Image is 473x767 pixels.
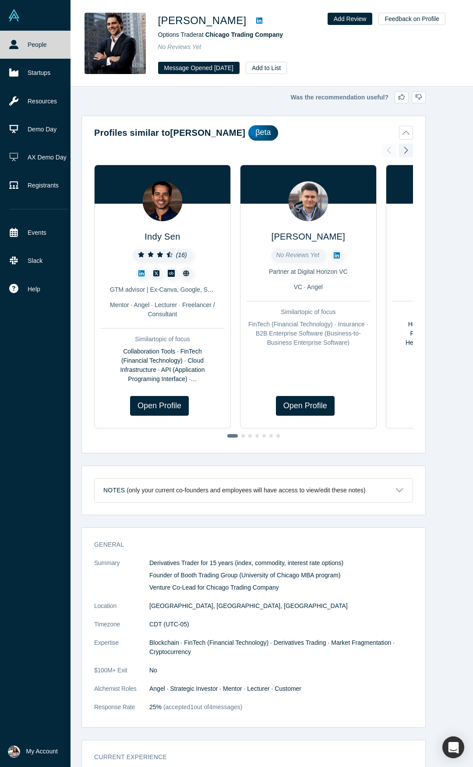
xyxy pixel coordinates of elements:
[94,601,149,620] dt: Location
[149,620,413,629] dd: CDT (UTC-05)
[130,396,189,416] a: Open Profile
[288,181,328,221] img: Denis Ivanov's Profile Image
[269,268,348,275] span: Partner at Digital Horizon VC
[8,9,20,21] img: Alchemist Vault Logo
[246,62,287,74] button: Add to List
[101,347,224,384] div: Collaboration Tools · FinTech (Financial Technology) · Cloud Infrastructure · API (Application Pr...
[28,285,40,294] span: Help
[142,181,182,221] img: Indy Sen's Profile Image
[94,638,149,666] dt: Expertise
[94,125,413,141] button: Profiles similar to[PERSON_NAME]βeta
[94,558,149,601] dt: Summary
[149,601,413,611] dd: [GEOGRAPHIC_DATA], [GEOGRAPHIC_DATA], [GEOGRAPHIC_DATA]
[276,251,320,258] span: No Reviews Yet
[272,232,345,241] a: [PERSON_NAME]
[176,251,187,258] i: ( 16 )
[85,13,146,74] img: George Kalant's Profile Image
[149,583,413,592] p: Venture Co-Lead for Chicago Trading Company
[26,747,58,756] span: My Account
[94,540,401,549] h3: General
[103,486,125,495] h3: Notes
[248,321,368,346] span: FinTech (Financial Technology) · Insurance · B2B Enterprise Software (Business-to-Business Enterp...
[149,571,413,580] p: Founder of Booth Trading Group (University of Chicago MBA program)
[149,558,413,568] p: Derivatives Trader for 15 years (index, commodity, interest rate options)
[149,666,413,675] dd: No
[247,308,370,317] div: Similar topic of focus
[110,286,331,293] span: GTM advisor | Ex-Canva, Google, Salesforce, Box, Matterport, Mulesoft, WeWork
[94,684,149,703] dt: Alchemist Roles
[149,684,413,693] dd: Angel · Strategic Investor · Mentor · Lecturer · Customer
[94,620,149,638] dt: Timezone
[8,746,58,758] button: My Account
[127,487,366,494] p: (only your current co-founders and employees will have access to view/edit these notes)
[158,31,283,38] span: Options Trader at
[248,125,278,141] div: βeta
[101,300,224,319] div: Mentor · Angel · Lecturer · Freelancer / Consultant
[94,666,149,684] dt: $100M+ Exit
[149,703,162,710] span: 25%
[205,31,283,38] a: Chicago Trading Company
[158,13,247,28] h1: [PERSON_NAME]
[276,396,335,416] a: Open Profile
[95,479,413,502] button: Notes (only your current co-founders and employees will have access to view/edit these notes)
[378,13,445,25] button: Feedback on Profile
[158,62,240,74] button: Message Opened [DATE]
[145,232,180,241] a: Indy Sen
[8,746,20,758] img: Martha Montoya's Account
[81,92,426,103] div: Was the recommendation useful?
[101,335,224,344] div: Similar topic of focus
[162,703,242,710] span: (accepted 1 out of 4 messages)
[328,13,373,25] button: Add Review
[94,126,245,139] h2: Profiles similar to [PERSON_NAME]
[94,753,401,762] h3: Current Experience
[94,703,149,721] dt: Response Rate
[149,639,395,655] span: Blockchain · FinTech (Financial Technology) · Derivatives Trading · Market Fragmentation · Crypto...
[158,43,201,50] span: No Reviews Yet
[247,283,370,292] div: VC · Angel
